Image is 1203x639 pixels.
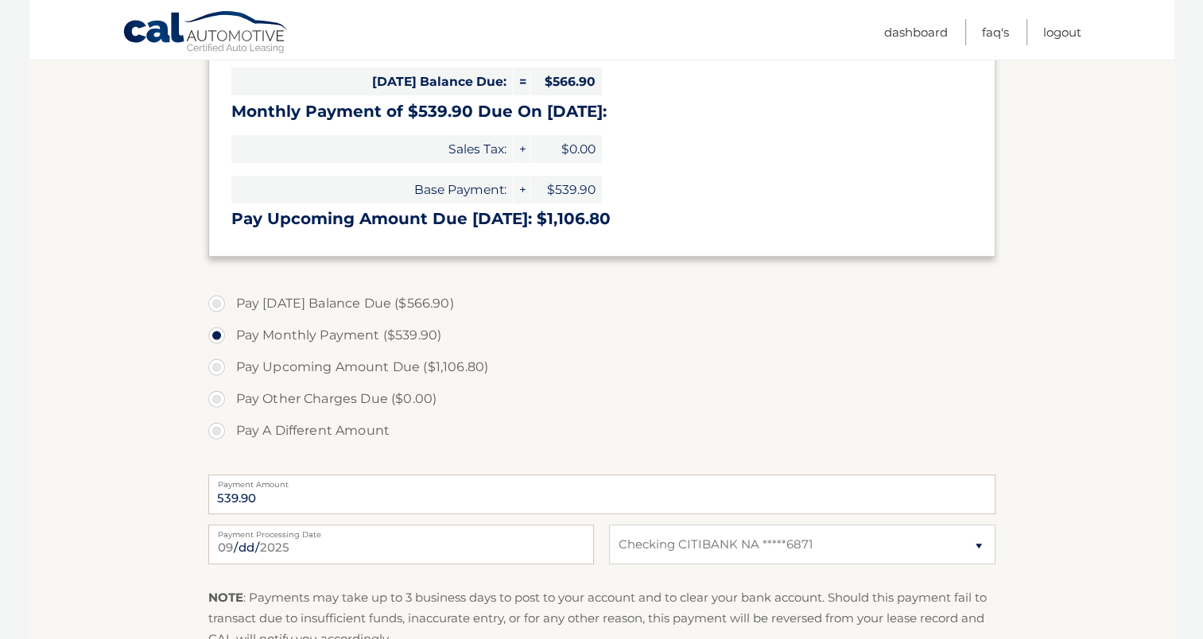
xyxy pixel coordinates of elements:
label: Pay Monthly Payment ($539.90) [208,319,995,351]
a: Dashboard [884,19,948,45]
input: Payment Date [208,525,594,564]
h3: Monthly Payment of $539.90 Due On [DATE]: [231,102,972,122]
span: $539.90 [530,176,602,203]
span: + [514,176,530,203]
label: Payment Amount [208,474,995,487]
span: $0.00 [530,135,602,163]
a: FAQ's [982,19,1009,45]
span: + [514,135,530,163]
label: Pay [DATE] Balance Due ($566.90) [208,288,995,319]
label: Pay Upcoming Amount Due ($1,106.80) [208,351,995,383]
strong: NOTE [208,590,243,605]
label: Pay Other Charges Due ($0.00) [208,383,995,415]
span: Sales Tax: [231,135,513,163]
a: Logout [1043,19,1081,45]
span: = [514,68,530,95]
label: Payment Processing Date [208,525,594,537]
input: Payment Amount [208,474,995,514]
span: Base Payment: [231,176,513,203]
span: $566.90 [530,68,602,95]
a: Cal Automotive [122,10,289,56]
label: Pay A Different Amount [208,415,995,447]
span: [DATE] Balance Due: [231,68,513,95]
h3: Pay Upcoming Amount Due [DATE]: $1,106.80 [231,209,972,229]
